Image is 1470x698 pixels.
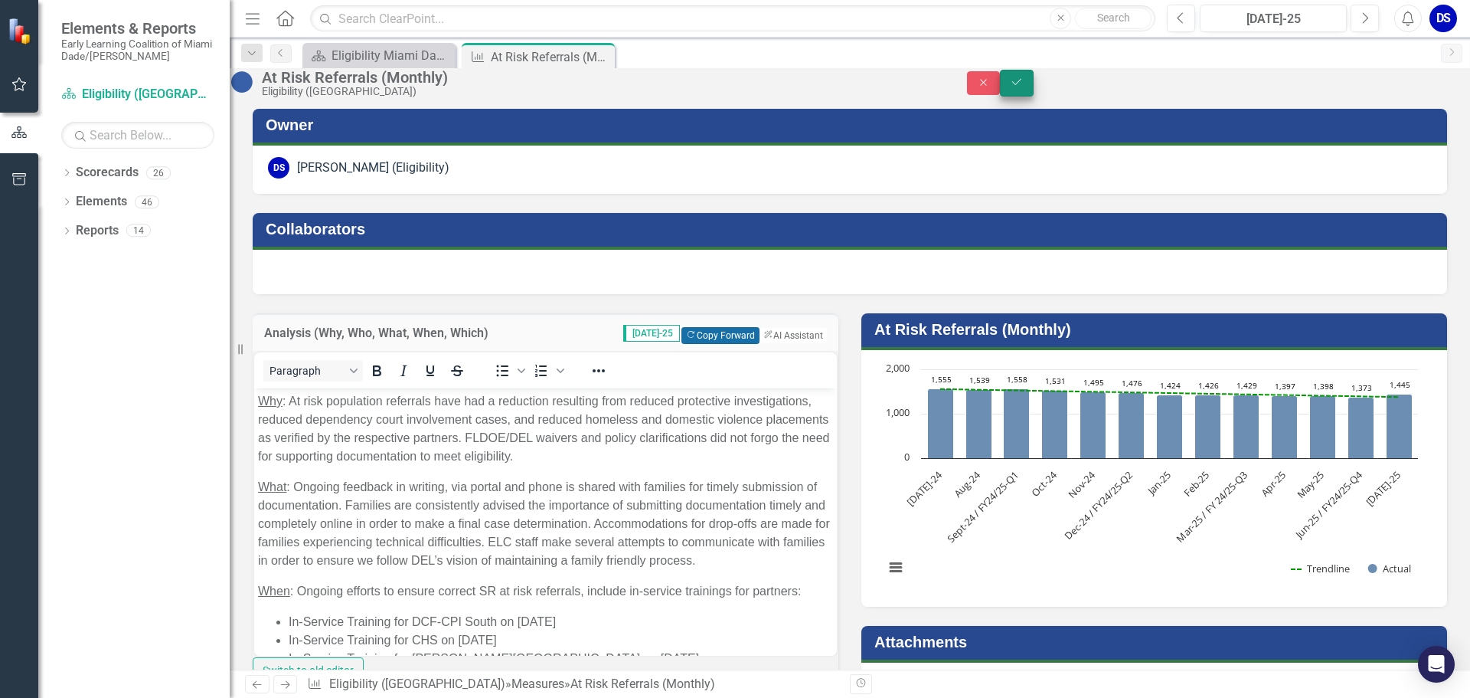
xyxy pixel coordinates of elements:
[76,164,139,182] a: Scorecards
[262,69,936,86] div: At Risk Referrals (Monthly)
[1258,468,1289,499] text: Apr-25
[1004,389,1030,459] path: Sept-24 / FY24/25-Q1, 1,558. Actual.
[61,38,214,63] small: Early Learning Coalition of Miami Dade/[PERSON_NAME]
[262,86,936,97] div: Eligibility ([GEOGRAPHIC_DATA])
[1119,393,1145,459] path: Dec-24 / FY24/25-Q2, 1,476. Actual.
[1351,382,1372,393] text: 1,373
[297,159,449,177] div: [PERSON_NAME] (Eligibility)
[1429,5,1457,32] button: DS
[1294,468,1327,501] text: May-25
[904,468,946,510] text: [DATE]-24
[1083,377,1104,388] text: 1,495
[266,116,1439,133] h3: Owner
[1097,11,1130,24] span: Search
[1275,381,1295,392] text: 1,397
[966,390,992,459] path: Aug-24, 1,539. Actual.
[570,677,715,691] div: At Risk Referrals (Monthly)
[135,195,159,208] div: 46
[1205,10,1341,28] div: [DATE]-25
[126,224,151,238] div: 14
[928,389,1413,459] g: Actual, series 2 of 2. Bar series with 13 bars.
[1198,380,1219,391] text: 1,426
[1042,391,1068,459] path: Oct-24, 1,531. Actual.
[886,405,910,419] text: 1,000
[944,468,1021,545] text: Sept-24 / FY24/25-Q1
[1368,562,1411,575] button: Show Actual
[1291,562,1351,575] button: Show Trendline
[1045,375,1066,386] text: 1,531
[1236,380,1257,391] text: 1,429
[931,374,952,385] text: 1,555
[1387,395,1413,459] path: Jul-25, 1,445. Actual.
[1272,396,1298,459] path: Apr-25, 1,397. Actual.
[364,360,390,382] button: Bold
[937,386,1403,400] g: Trendline, series 1 of 2. Line with 13 data points.
[254,388,837,656] iframe: Rich Text Area
[1080,392,1106,459] path: Nov-24, 1,495. Actual.
[1075,8,1151,29] button: Search
[528,360,567,382] div: Numbered list
[1122,378,1142,388] text: 1,476
[1028,468,1060,500] text: Oct-24
[444,360,470,382] button: Strikethrough
[61,86,214,103] a: Eligibility ([GEOGRAPHIC_DATA])
[266,221,1439,238] h3: Collaborators
[874,321,1439,338] h3: At Risk Referrals (Monthly)
[969,375,990,385] text: 1,539
[263,360,363,382] button: Block Paragraph
[1348,398,1374,459] path: Jun-25 / FY24/25-Q4, 1,373. Actual.
[759,328,827,343] button: AI Assistant
[269,365,345,377] span: Paragraph
[61,122,214,149] input: Search Below...
[307,676,838,693] div: » »
[1061,468,1135,542] text: Dec-24 / FY24/25-Q2
[1195,395,1221,459] path: Feb-25, 1,426. Actual.
[390,360,416,382] button: Italic
[268,157,289,179] div: DS
[1007,374,1027,385] text: 1,558
[1065,468,1098,501] text: Nov-24
[61,19,214,38] span: Elements & Reports
[1160,380,1181,391] text: 1,424
[1310,396,1336,459] path: May-25, 1,398. Actual.
[1313,381,1334,392] text: 1,398
[877,362,1432,591] div: Chart. Highcharts interactive chart.
[332,46,452,65] div: Eligibility Miami Dade Dashboard
[1390,379,1410,390] text: 1,445
[76,222,119,240] a: Reports
[230,70,254,94] img: No Information
[329,677,505,691] a: Eligibility ([GEOGRAPHIC_DATA])
[1200,5,1347,32] button: [DATE]-25
[886,361,910,375] text: 2,000
[310,5,1155,32] input: Search ClearPoint...
[1174,468,1250,545] text: Mar-25 / FY 24/25-Q3
[623,325,680,342] span: [DATE]-25
[146,166,171,179] div: 26
[586,360,612,382] button: Reveal or hide additional toolbar items
[491,48,611,67] div: At Risk Referrals (Monthly)
[76,193,127,211] a: Elements
[1233,395,1259,459] path: Mar-25 / FY 24/25-Q3, 1,429. Actual.
[1181,468,1212,500] text: Feb-25
[885,557,906,578] button: View chart menu, Chart
[951,468,983,500] text: Aug-24
[253,657,364,684] button: Switch to old editor
[417,360,443,382] button: Underline
[874,634,1439,650] h3: Attachments
[1144,468,1174,499] text: Jan-25
[877,362,1426,591] svg: Interactive chart
[264,326,559,340] h3: Analysis (Why, Who, What, When, Which)
[1157,395,1183,459] path: Jan-25, 1,424. Actual.
[681,327,759,344] button: Copy Forward
[1363,468,1403,509] text: [DATE]-25
[8,17,34,44] img: ClearPoint Strategy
